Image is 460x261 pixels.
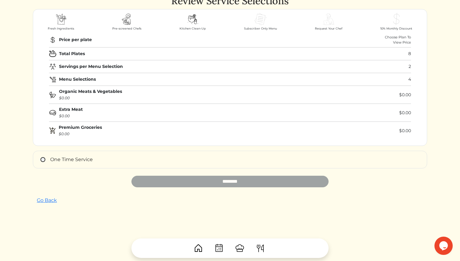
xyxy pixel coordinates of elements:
[59,89,122,94] strong: Organic Meats & Vegetables
[49,76,57,83] img: pan-03-22b2d27afe76b5b8ac93af3fa79042a073eb7c635289ef4c7fe901eadbf07da4.svg
[409,63,411,70] div: 2
[49,63,57,70] img: users-group-f3c9345611b1a2b1092ab9a4f439ac097d827a523e23c74d1db29542e094688d.svg
[408,76,411,83] div: 4
[214,243,224,253] img: CalendarDots-5bcf9d9080389f2a281d69619e1c85352834be518fbc73d9501aef674afc0d57.svg
[408,51,411,57] div: 8
[399,92,411,98] div: $0.00
[59,107,83,112] strong: Extra Meat
[49,127,56,134] img: add_shopping_cart-b0dd1793611ace618573b39d18508871c080986b1333758cd0339b587658d249.svg
[385,35,411,45] div: Choose Plan To View Price
[120,12,134,26] img: chef-badb71c08a8f5ffc52cdcf2d2ad30fe731140de9f2fb1f8ce126cf7b01e74f51.svg
[40,157,45,162] input: One Time Service
[256,243,265,253] img: ForkKnife-55491504ffdb50bab0c1e09e7649658475375261d09fd45db06cec23bce548bf.svg
[434,237,454,255] iframe: chat widget
[49,109,57,116] img: steak-6e08c93e7e9ec255f9c954c9348fbf7018d170ae40dd418b91ae326e65f4af43.svg
[321,12,336,26] img: order-chef-services-gray-5311b088c588e7f81a1b44984b8bd9354a0bc3e2939046b88c9f094e3349b67a.svg
[59,132,69,136] span: $0.00
[244,26,277,31] span: Subscriber Only Menu
[33,195,61,206] a: Go Back
[399,128,411,134] div: $0.00
[59,114,70,118] span: $0.00
[193,243,203,253] img: House-9bf13187bcbb5817f509fe5e7408150f90897510c4275e13d0d5fca38e0b5951.svg
[59,63,123,70] strong: Servings per Menu Selection
[112,26,141,31] span: Pre-screened Chefs
[50,157,93,162] span: One Time Service
[179,26,206,31] span: Kitchen Clean-Up
[59,51,85,57] strong: Total Plates
[315,26,342,31] span: Request Your Chef
[389,12,404,26] img: dollar-gray-6cde5386bade969231d86ccff65d1bced1205a79508ceaa2c7bca2e6104a75cb.svg
[380,26,412,31] span: 10% Monthly Discount
[48,26,74,31] span: Fresh Ingredients
[253,12,268,26] img: menu-gray-214804dd684e9fa7622d0f8cf2437a7a7b9d0f497ec68117c5c18299aa369cfe.svg
[49,91,57,99] img: natural-food-24e544fcef0d753ee7478663568a396ddfcde3812772f870894636ce272f7b23.svg
[235,243,245,253] img: ChefHat-a374fb509e4f37eb0702ca99f5f64f3b6956810f32a249b33092029f8484b388.svg
[186,12,200,26] img: dishes-d6934137296c20fa1fbd2b863cbcc29b0ee9867785c1462d0468fec09d0b8e2d.svg
[49,36,57,44] img: dollar-sign-c787b54663545791546138f1ba5c1d20e544488fcf8b75bba7ee5b9edf1e0168.svg
[399,110,411,116] div: $0.00
[59,76,96,83] strong: Menu Selections
[59,125,102,130] strong: Premium Groceries
[59,96,70,100] span: $0.00
[59,37,92,43] strong: Price per plate
[49,50,57,58] img: plate_medium_icon-e045dfd5cac101296ac37c6c512ae1b2bf7298469c6406fb320d813940e28050.svg
[54,12,68,26] img: shopping-bag-3fe9fdf43c70cd0f07ddb1d918fa50fd9965662e60047f57cd2cdb62210a911f.svg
